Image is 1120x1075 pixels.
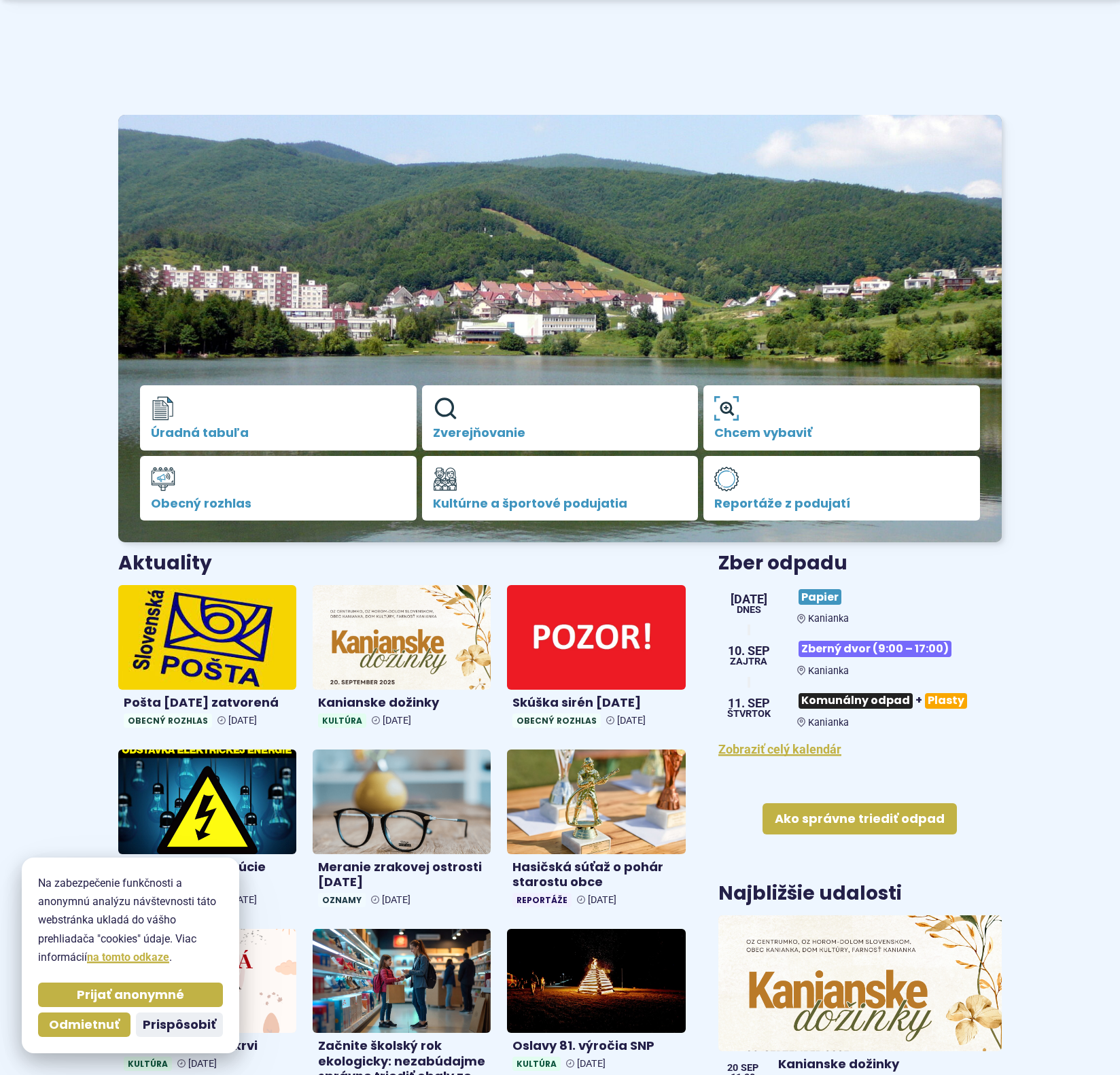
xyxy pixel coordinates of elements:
a: Pošta [DATE] zatvorená Obecný rozhlas [DATE] [118,585,296,733]
button: Prijať anonymné [38,983,223,1007]
span: Prijať anonymné [77,987,184,1003]
h4: Skúška sirén [DATE] [512,695,680,711]
span: Plasty [925,693,967,709]
span: [DATE] [731,593,767,605]
span: [DATE] [188,1058,217,1070]
span: [DATE] [228,894,257,906]
span: Kultúra [124,1057,172,1071]
span: Chcem vybaviť [714,426,969,440]
a: Skúška sirén [DATE] Obecný rozhlas [DATE] [507,585,685,733]
h3: Najbližšie udalosti [718,883,902,904]
a: Prerušenie distribúcie elektriny [DATE] Obecný rozhlas [DATE] [118,750,296,913]
span: sep [741,1063,758,1073]
span: Zajtra [728,657,770,667]
h4: Meranie zrakovej ostrosti [DATE] [318,860,485,890]
h4: Hasičská súťaž o pohár starostu obce [512,860,680,890]
span: Kanianka [808,717,849,728]
a: Hasičská súťaž o pohár starostu obce Reportáže [DATE] [507,750,685,913]
a: Komunálny odpad+Plasty Kanianka 11. sep štvrtok [718,688,1002,728]
button: Odmietnuť [38,1012,130,1037]
a: Chcem vybaviť [703,385,980,451]
p: Na zabezpečenie funkčnosti a anonymnú analýzu návštevnosti táto webstránka ukladá do vášho prehli... [38,874,223,966]
span: Obecný rozhlas [512,713,601,728]
span: Oznamy [318,893,366,907]
span: 11. sep [727,697,771,709]
span: Reportáže z podujatí [714,497,969,510]
span: Komunálny odpad [799,693,913,709]
a: Zberný dvor (9:00 – 17:00) Kanianka 10. sep Zajtra [718,635,1002,676]
span: Kultúra [318,713,366,728]
a: Papier Kanianka [DATE] Dnes [718,584,1002,624]
span: [DATE] [383,715,411,726]
span: Zverejňovanie [433,426,688,440]
span: Kanianka [808,613,849,624]
span: Kultúra [512,1057,561,1071]
a: Reportáže z podujatí [703,456,980,521]
span: Obecný rozhlas [124,713,212,728]
h3: Zber odpadu [718,553,1002,574]
span: [DATE] [382,894,410,906]
span: Prispôsobiť [143,1017,216,1033]
h4: Jesenná kvapka krvi [124,1038,291,1054]
a: Úradná tabuľa [140,385,417,451]
span: Odmietnuť [49,1017,120,1033]
a: Kultúrne a športové podujatia [422,456,699,521]
span: 20 [727,1063,738,1073]
span: 10. sep [728,645,770,657]
a: Obecný rozhlas [140,456,417,521]
span: Obecný rozhlas [151,497,406,510]
span: [DATE] [588,894,616,906]
span: [DATE] [228,715,257,726]
a: na tomto odkaze [87,951,169,964]
h4: Kanianske dožinky [778,1057,996,1072]
h4: Kanianske dožinky [318,695,485,711]
h3: + [797,688,1002,714]
span: Zberný dvor (9:00 – 17:00) [799,641,951,656]
span: Kultúrne a športové podujatia [433,497,688,510]
a: Meranie zrakovej ostrosti [DATE] Oznamy [DATE] [313,750,491,913]
button: Prispôsobiť [136,1012,223,1037]
span: Úradná tabuľa [151,426,406,440]
h4: Pošta [DATE] zatvorená [124,695,291,711]
h3: Aktuality [118,553,212,574]
a: Kanianske dožinky Kultúra [DATE] [313,585,491,733]
span: Reportáže [512,893,572,907]
a: Zobraziť celý kalendár [718,742,841,756]
span: [DATE] [617,715,646,726]
h4: Oslavy 81. výročia SNP [512,1038,680,1054]
span: Kanianka [808,665,849,677]
span: Dnes [731,605,767,615]
span: Papier [799,589,841,605]
a: Ako správne triediť odpad [763,803,957,834]
a: Zverejňovanie [422,385,699,451]
span: [DATE] [577,1058,606,1070]
span: štvrtok [727,709,771,719]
